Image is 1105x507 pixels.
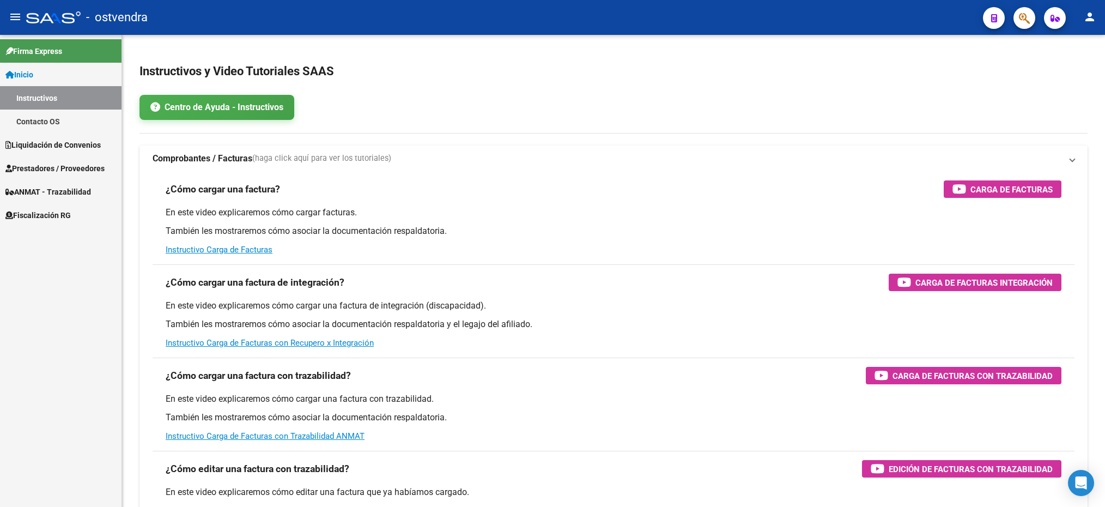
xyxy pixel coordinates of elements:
[5,69,33,81] span: Inicio
[5,139,101,151] span: Liquidación de Convenios
[970,183,1053,196] span: Carga de Facturas
[889,462,1053,476] span: Edición de Facturas con Trazabilidad
[166,368,351,383] h3: ¿Cómo cargar una factura con trazabilidad?
[139,95,294,120] a: Centro de Ayuda - Instructivos
[166,486,1061,498] p: En este video explicaremos cómo editar una factura que ya habíamos cargado.
[5,209,71,221] span: Fiscalización RG
[86,5,148,29] span: - ostvendra
[166,412,1061,424] p: También les mostraremos cómo asociar la documentación respaldatoria.
[166,245,272,255] a: Instructivo Carga de Facturas
[862,460,1061,478] button: Edición de Facturas con Trazabilidad
[5,186,91,198] span: ANMAT - Trazabilidad
[1068,470,1094,496] div: Open Intercom Messenger
[139,146,1088,172] mat-expansion-panel-header: Comprobantes / Facturas(haga click aquí para ver los tutoriales)
[166,431,365,441] a: Instructivo Carga de Facturas con Trazabilidad ANMAT
[252,153,391,165] span: (haga click aquí para ver los tutoriales)
[5,45,62,57] span: Firma Express
[166,275,344,290] h3: ¿Cómo cargar una factura de integración?
[166,225,1061,237] p: También les mostraremos cómo asociar la documentación respaldatoria.
[166,182,280,197] h3: ¿Cómo cargar una factura?
[166,338,374,348] a: Instructivo Carga de Facturas con Recupero x Integración
[9,10,22,23] mat-icon: menu
[866,367,1061,384] button: Carga de Facturas con Trazabilidad
[166,300,1061,312] p: En este video explicaremos cómo cargar una factura de integración (discapacidad).
[5,162,105,174] span: Prestadores / Proveedores
[944,180,1061,198] button: Carga de Facturas
[889,274,1061,291] button: Carga de Facturas Integración
[1083,10,1096,23] mat-icon: person
[166,207,1061,219] p: En este video explicaremos cómo cargar facturas.
[153,153,252,165] strong: Comprobantes / Facturas
[166,318,1061,330] p: También les mostraremos cómo asociar la documentación respaldatoria y el legajo del afiliado.
[892,369,1053,383] span: Carga de Facturas con Trazabilidad
[166,461,349,476] h3: ¿Cómo editar una factura con trazabilidad?
[915,276,1053,289] span: Carga de Facturas Integración
[166,393,1061,405] p: En este video explicaremos cómo cargar una factura con trazabilidad.
[139,61,1088,82] h2: Instructivos y Video Tutoriales SAAS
